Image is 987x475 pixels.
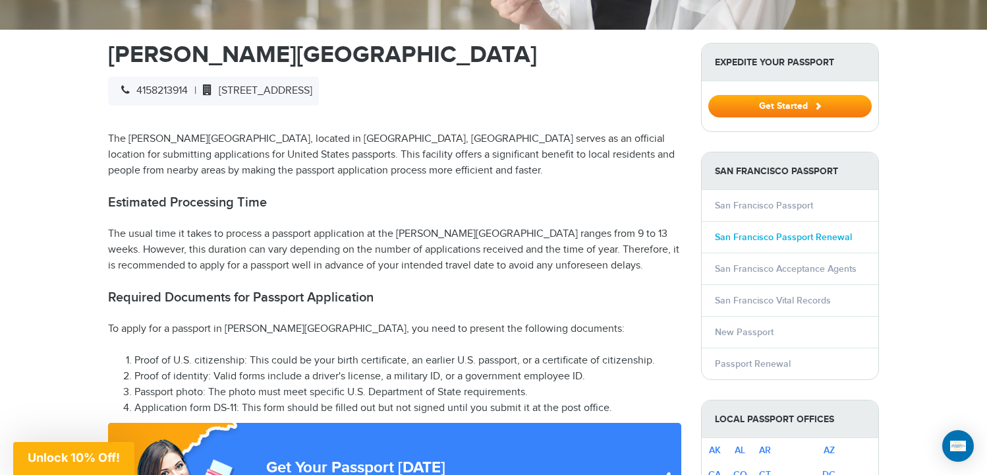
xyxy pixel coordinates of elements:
[942,430,974,462] div: Open Intercom Messenger
[28,451,120,464] span: Unlock 10% Off!
[108,43,681,67] h1: [PERSON_NAME][GEOGRAPHIC_DATA]
[134,369,681,385] li: Proof of identity: Valid forms include a driver's license, a military ID, or a government employe...
[708,95,872,117] button: Get Started
[13,442,134,475] div: Unlock 10% Off!
[715,295,831,306] a: San Francisco Vital Records
[196,84,312,97] span: [STREET_ADDRESS]
[702,400,878,438] strong: Local Passport Offices
[134,400,681,416] li: Application form DS-11: This form should be filled out but not signed until you submit it at the ...
[108,131,681,179] p: The [PERSON_NAME][GEOGRAPHIC_DATA], located in [GEOGRAPHIC_DATA], [GEOGRAPHIC_DATA] serves as an ...
[715,327,774,338] a: New Passport
[702,152,878,190] strong: San Francisco Passport
[108,77,319,106] div: |
[108,195,681,210] h2: Estimated Processing Time
[108,290,681,305] h2: Required Documents for Passport Application
[115,84,188,97] span: 4158213914
[108,226,681,274] p: The usual time it takes to process a passport application at the [PERSON_NAME][GEOGRAPHIC_DATA] r...
[715,263,857,274] a: San Francisco Acceptance Agents
[709,445,721,456] a: AK
[715,358,791,369] a: Passport Renewal
[715,200,813,211] a: San Francisco Passport
[108,321,681,337] p: To apply for a passport in [PERSON_NAME][GEOGRAPHIC_DATA], you need to present the following docu...
[715,232,852,243] a: San Francisco Passport Renewal
[134,353,681,369] li: Proof of U.S. citizenship: This could be your birth certificate, an earlier U.S. passport, or a c...
[735,445,745,456] a: AL
[702,44,878,81] strong: Expedite Your Passport
[824,445,835,456] a: AZ
[708,100,872,111] a: Get Started
[759,445,771,456] a: AR
[134,385,681,400] li: Passport photo: The photo must meet specific U.S. Department of State requirements.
